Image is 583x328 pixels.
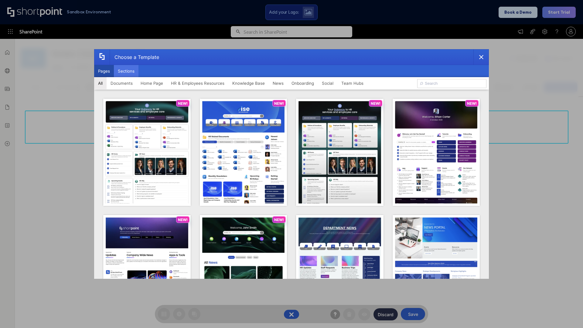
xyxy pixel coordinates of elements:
button: Pages [94,65,114,77]
button: Documents [107,77,137,89]
button: Sections [114,65,138,77]
p: NEW! [467,101,477,106]
p: NEW! [178,101,188,106]
button: All [94,77,107,89]
div: Choose a Template [110,50,159,65]
iframe: Chat Widget [553,299,583,328]
button: Knowledge Base [228,77,269,89]
p: NEW! [274,101,284,106]
button: Team Hubs [337,77,367,89]
button: Home Page [137,77,167,89]
button: Onboarding [288,77,318,89]
p: NEW! [371,101,380,106]
button: Social [318,77,337,89]
p: NEW! [178,217,188,222]
input: Search [417,79,486,88]
button: HR & Employees Resources [167,77,228,89]
button: News [269,77,288,89]
p: NEW! [274,217,284,222]
div: template selector [94,49,489,279]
